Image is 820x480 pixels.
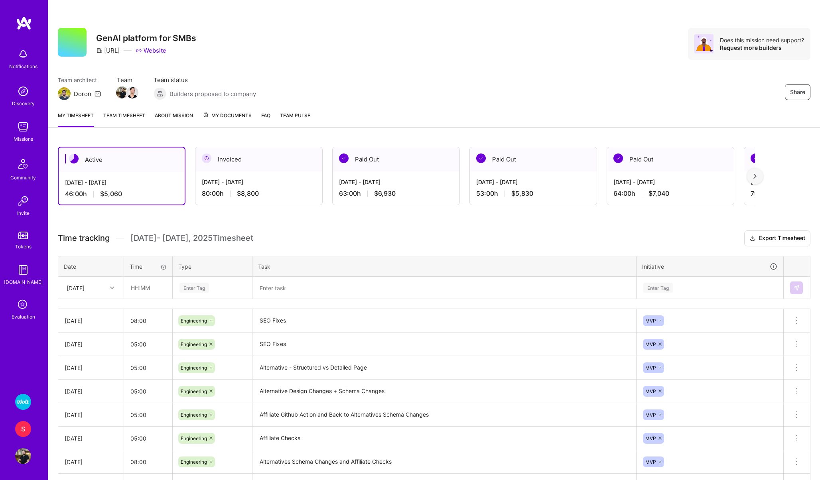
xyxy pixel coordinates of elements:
span: $7,040 [649,189,669,198]
a: Website [136,46,166,55]
a: User Avatar [13,448,33,464]
div: [DATE] [65,434,117,443]
input: HH:MM [124,428,172,449]
div: Enter Tag [643,281,673,294]
div: [DATE] [65,340,117,348]
span: Time tracking [58,233,110,243]
div: [DATE] [65,364,117,372]
h3: GenAI platform for SMBs [96,33,196,43]
img: right [753,173,757,179]
div: Community [10,173,36,182]
div: [DATE] - [DATE] [65,178,178,187]
div: S [15,421,31,437]
span: MVP [645,388,656,394]
div: Paid Out [607,147,734,171]
img: teamwork [15,119,31,135]
a: Team Member Avatar [127,86,138,99]
img: Paid Out [613,153,623,163]
div: Active [59,148,185,172]
img: bell [15,46,31,62]
div: [DATE] - [DATE] [339,178,453,186]
span: $6,930 [374,189,396,198]
textarea: SEO Fixes [253,310,635,332]
span: Builders proposed to company [170,90,256,98]
div: 80:00 h [202,189,316,198]
div: Enter Tag [179,281,209,294]
button: Export Timesheet [744,230,810,246]
div: 63:00 h [339,189,453,198]
div: [DATE] [67,283,85,292]
img: Wolt - Fintech: Payments Expansion Team [15,394,31,410]
img: guide book [15,262,31,278]
textarea: Affiliate Github Action and Back to Alternatives Schema Changes [253,404,635,426]
img: Team Member Avatar [126,87,138,98]
div: [DATE] [65,411,117,419]
div: Initiative [642,262,778,271]
input: HH:MM [124,404,172,425]
i: icon Download [749,234,756,243]
img: Paid Out [751,153,760,163]
span: Engineering [181,388,207,394]
span: $5,830 [511,189,533,198]
a: FAQ [261,111,270,127]
div: [DATE] [65,317,117,325]
a: Team timesheet [103,111,145,127]
div: Paid Out [470,147,597,171]
img: Team Architect [58,87,71,100]
span: Engineering [181,341,207,347]
img: Paid Out [339,153,349,163]
a: About Mission [155,111,193,127]
i: icon Mail [95,90,101,97]
textarea: Alternatives Schema Changes and Affiliate Checks [253,451,635,473]
span: MVP [645,365,656,371]
a: Team Pulse [280,111,310,127]
input: HH:MM [124,334,172,355]
a: My Documents [203,111,252,127]
img: Community [14,154,33,173]
img: Active [69,154,79,163]
div: [DATE] - [DATE] [202,178,316,186]
div: Request more builders [720,44,804,51]
span: Engineering [181,412,207,418]
span: Engineering [181,459,207,465]
textarea: Alternative Design Changes + Schema Changes [253,380,635,402]
span: MVP [645,459,656,465]
span: Engineering [181,435,207,441]
i: icon CompanyGray [96,47,102,54]
div: Time [130,262,167,271]
div: Paid Out [333,147,459,171]
div: Invite [17,209,30,217]
img: Submit [793,285,800,291]
img: tokens [18,232,28,239]
a: Wolt - Fintech: Payments Expansion Team [13,394,33,410]
input: HH:MM [124,357,172,378]
div: [URL] [96,46,120,55]
div: Notifications [9,62,37,71]
th: Date [58,256,124,277]
input: HH:MM [124,451,172,472]
textarea: Affiliate Checks [253,427,635,449]
span: Team Pulse [280,112,310,118]
div: [DATE] [65,387,117,395]
div: [DATE] [65,458,117,466]
button: Share [785,84,810,100]
i: icon Chevron [110,286,114,290]
textarea: Alternative - Structured vs Detailed Page [253,357,635,379]
div: Doron [74,90,91,98]
span: Team architect [58,76,101,84]
div: Does this mission need support? [720,36,804,44]
div: Discovery [12,99,35,108]
div: 64:00 h [613,189,727,198]
img: Paid Out [476,153,486,163]
span: MVP [645,435,656,441]
span: $5,060 [100,190,122,198]
img: Invite [15,193,31,209]
img: User Avatar [15,448,31,464]
span: Share [790,88,805,96]
span: [DATE] - [DATE] , 2025 Timesheet [130,233,253,243]
input: HH:MM [124,310,172,331]
th: Type [173,256,252,277]
a: My timesheet [58,111,94,127]
span: $8,800 [237,189,259,198]
span: MVP [645,341,656,347]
